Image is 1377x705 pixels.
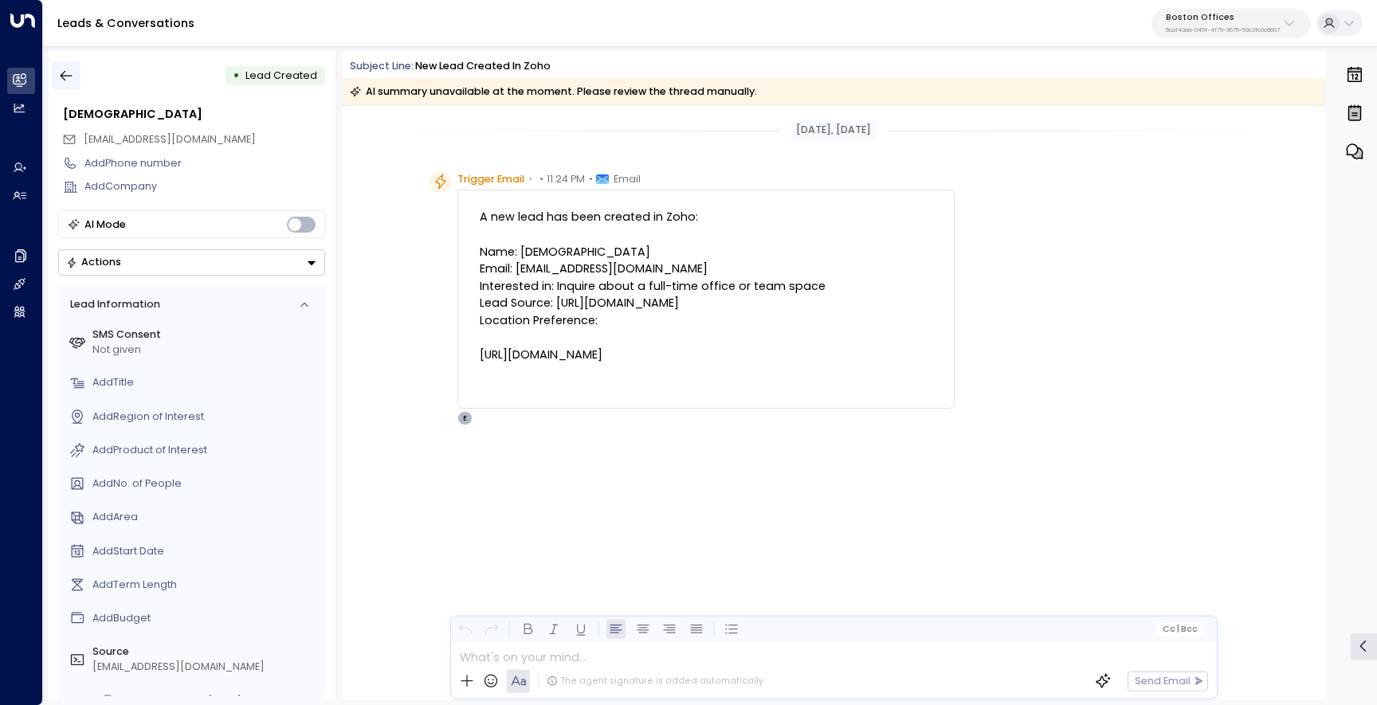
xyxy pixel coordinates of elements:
[84,132,256,146] span: [EMAIL_ADDRESS][DOMAIN_NAME]
[547,675,763,687] div: The agent signature is added automatically
[92,611,320,626] div: AddBudget
[1166,13,1280,22] p: Boston Offices
[84,132,256,147] span: fastsolutionboston@hotmail.com
[92,327,320,343] label: SMS Consent
[84,217,126,233] div: AI Mode
[58,249,325,276] div: Button group with a nested menu
[57,15,194,31] a: Leads & Conversations
[245,69,317,82] span: Lead Created
[92,510,320,525] div: AddArea
[614,171,641,187] span: Email
[457,171,524,187] span: Trigger Email
[480,209,698,225] font: A new lead has been created in Zoho:
[482,620,502,640] button: Redo
[1156,622,1203,636] button: Cc|Bcc
[480,347,602,362] font: [URL][DOMAIN_NAME]
[1151,9,1310,38] button: Boston Offices6caf43aa-045f-4f79-9575-53c3fc0c6b07
[58,249,325,276] button: Actions
[455,620,475,640] button: Undo
[66,256,121,268] div: Actions
[92,578,320,593] div: AddTerm Length
[233,63,240,88] div: •
[92,476,320,492] div: AddNo. of People
[84,179,325,194] div: AddCompany
[480,295,679,311] font: Lead Source: [URL][DOMAIN_NAME]
[92,644,320,660] label: Source
[1166,27,1280,33] p: 6caf43aa-045f-4f79-9575-53c3fc0c6b07
[350,84,757,100] div: AI summary unavailable at the moment. Please review the thread manually.
[480,244,650,260] font: Name: [DEMOGRAPHIC_DATA]
[415,59,551,74] div: New Lead Created in Zoho
[589,171,593,187] span: •
[539,171,543,187] span: •
[92,443,320,458] div: AddProduct of Interest
[528,171,532,187] span: •
[92,375,320,390] div: AddTitle
[1162,625,1198,634] span: Cc Bcc
[92,343,320,358] div: Not given
[350,59,414,72] span: Subject Line:
[457,411,472,425] div: E
[480,278,932,296] p: Interested in: Inquire about a full-time office or team space
[92,660,320,675] div: [EMAIL_ADDRESS][DOMAIN_NAME]
[92,544,320,559] div: AddStart Date
[790,120,877,141] div: [DATE], [DATE]
[480,312,598,328] font: Location Preference:
[92,409,320,425] div: AddRegion of Interest
[480,260,708,276] font: Email: [EMAIL_ADDRESS][DOMAIN_NAME]
[63,106,325,123] div: [DEMOGRAPHIC_DATA]
[84,156,325,171] div: AddPhone number
[65,297,159,312] div: Lead Information
[1177,625,1179,634] span: |
[547,171,585,187] span: 11:24 PM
